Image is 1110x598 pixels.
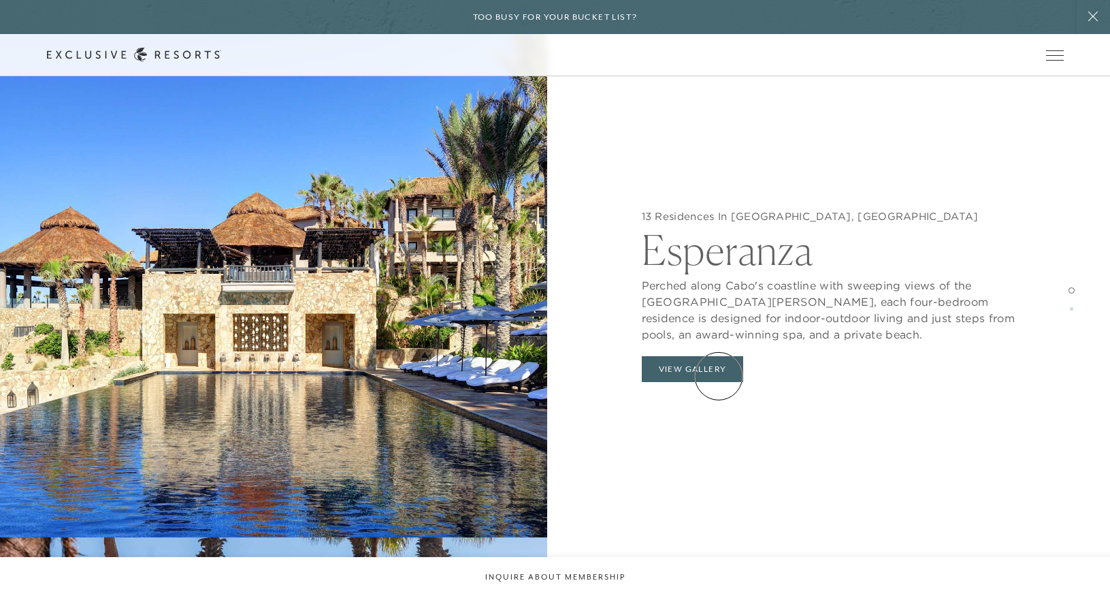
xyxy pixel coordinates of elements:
button: Open navigation [1046,50,1064,60]
button: View Gallery [642,356,744,382]
h2: Esperanza [642,223,1032,270]
h5: 13 Residences In [GEOGRAPHIC_DATA], [GEOGRAPHIC_DATA] [642,210,1032,223]
h6: Too busy for your bucket list? [473,11,638,24]
p: Perched along Cabo's coastline with sweeping views of the [GEOGRAPHIC_DATA][PERSON_NAME], each fo... [642,270,1032,343]
iframe: Qualified Messenger [1047,535,1110,598]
